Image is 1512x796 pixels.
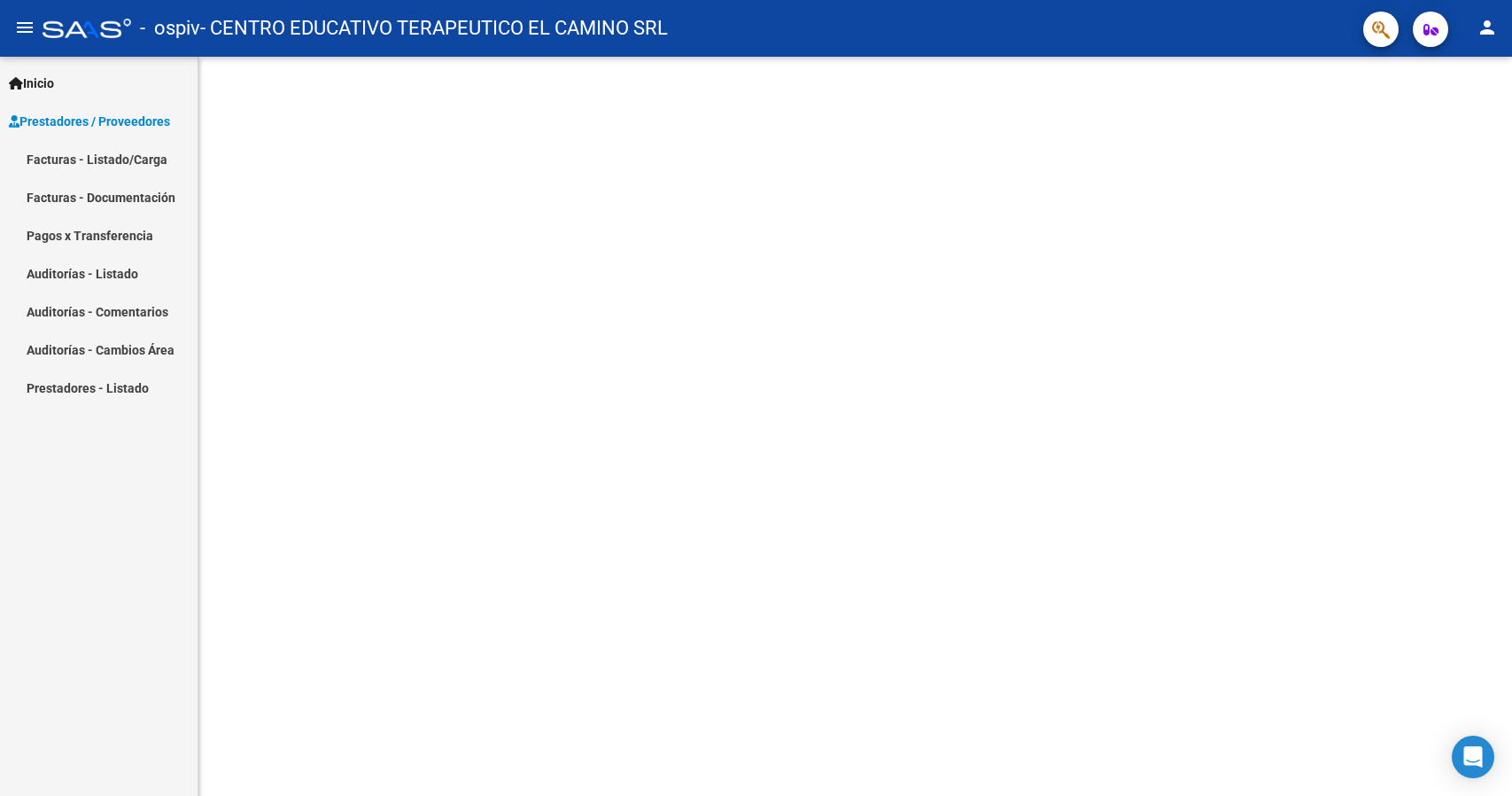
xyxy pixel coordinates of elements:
span: - ospiv [140,9,200,48]
mat-icon: person [1477,17,1498,38]
span: Prestadores / Proveedores [9,112,170,131]
span: - CENTRO EDUCATIVO TERAPEUTICO EL CAMINO SRL [200,9,668,48]
div: Open Intercom Messenger [1452,736,1494,778]
span: Inicio [9,74,54,93]
mat-icon: menu [14,17,35,38]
